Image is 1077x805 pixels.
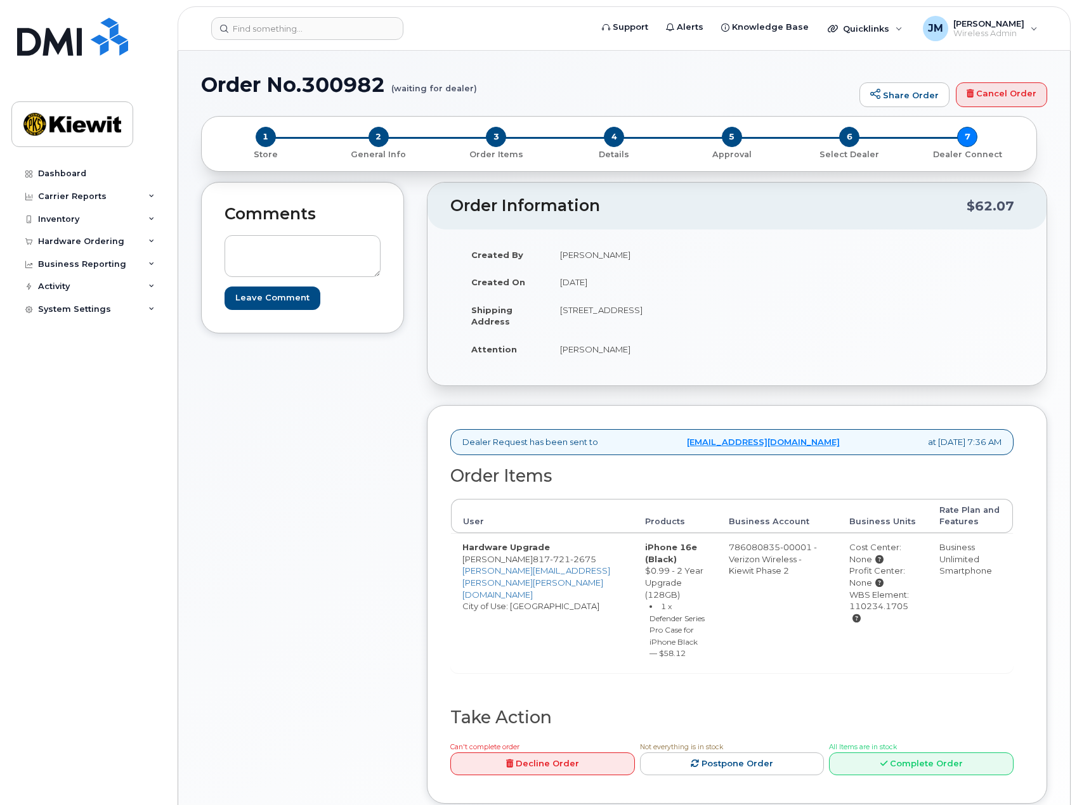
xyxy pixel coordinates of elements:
[549,268,728,296] td: [DATE]
[550,554,570,564] span: 721
[325,149,433,160] p: General Info
[471,344,517,354] strong: Attention
[225,287,320,310] input: Leave Comment
[555,147,673,160] a: 4 Details
[450,743,519,751] span: Can't complete order
[645,542,697,564] strong: iPhone 16e (Black)
[570,554,596,564] span: 2675
[462,565,610,599] a: [PERSON_NAME][EMAIL_ADDRESS][PERSON_NAME][PERSON_NAME][DOMAIN_NAME]
[450,197,967,215] h2: Order Information
[450,708,1014,727] h2: Take Action
[839,127,859,147] span: 6
[640,752,825,776] a: Postpone Order
[549,241,728,269] td: [PERSON_NAME]
[533,554,596,564] span: 817
[838,499,928,534] th: Business Units
[928,533,1013,673] td: Business Unlimited Smartphone
[369,127,389,147] span: 2
[320,147,438,160] a: 2 General Info
[678,149,786,160] p: Approval
[462,542,550,552] strong: Hardware Upgrade
[673,147,791,160] a: 5 Approval
[450,467,1014,486] h2: Order Items
[928,499,1013,534] th: Rate Plan and Features
[634,533,717,673] td: $0.99 - 2 Year Upgrade (128GB)
[450,429,1014,455] div: Dealer Request has been sent to at [DATE] 7:36 AM
[471,305,512,327] strong: Shipping Address
[687,436,840,448] a: [EMAIL_ADDRESS][DOMAIN_NAME]
[796,149,904,160] p: Select Dealer
[859,82,950,108] a: Share Order
[956,82,1047,108] a: Cancel Order
[450,752,635,776] a: Decline Order
[829,752,1014,776] a: Complete Order
[201,74,853,96] h1: Order No.300982
[225,205,381,223] h2: Comments
[549,296,728,335] td: [STREET_ADDRESS]
[717,533,838,673] td: 786080835-00001 - Verizon Wireless - Kiewit Phase 2
[549,335,728,363] td: [PERSON_NAME]
[471,277,525,287] strong: Created On
[634,499,717,534] th: Products
[829,743,897,751] span: All Items are in stock
[391,74,477,93] small: (waiting for dealer)
[849,565,917,588] div: Profit Center: None
[560,149,668,160] p: Details
[791,147,909,160] a: 6 Select Dealer
[849,589,917,624] div: WBS Element: 110234.1705
[471,250,523,260] strong: Created By
[451,499,634,534] th: User
[649,602,705,658] small: 1 x Defender Series Pro Case for iPhone Black — $58.12
[604,127,624,147] span: 4
[451,533,634,673] td: [PERSON_NAME] City of Use: [GEOGRAPHIC_DATA]
[486,127,506,147] span: 3
[722,127,742,147] span: 5
[849,541,917,565] div: Cost Center: None
[256,127,276,147] span: 1
[217,149,315,160] p: Store
[442,149,550,160] p: Order Items
[967,194,1014,218] div: $62.07
[437,147,555,160] a: 3 Order Items
[640,743,723,751] span: Not everything is in stock
[717,499,838,534] th: Business Account
[212,147,320,160] a: 1 Store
